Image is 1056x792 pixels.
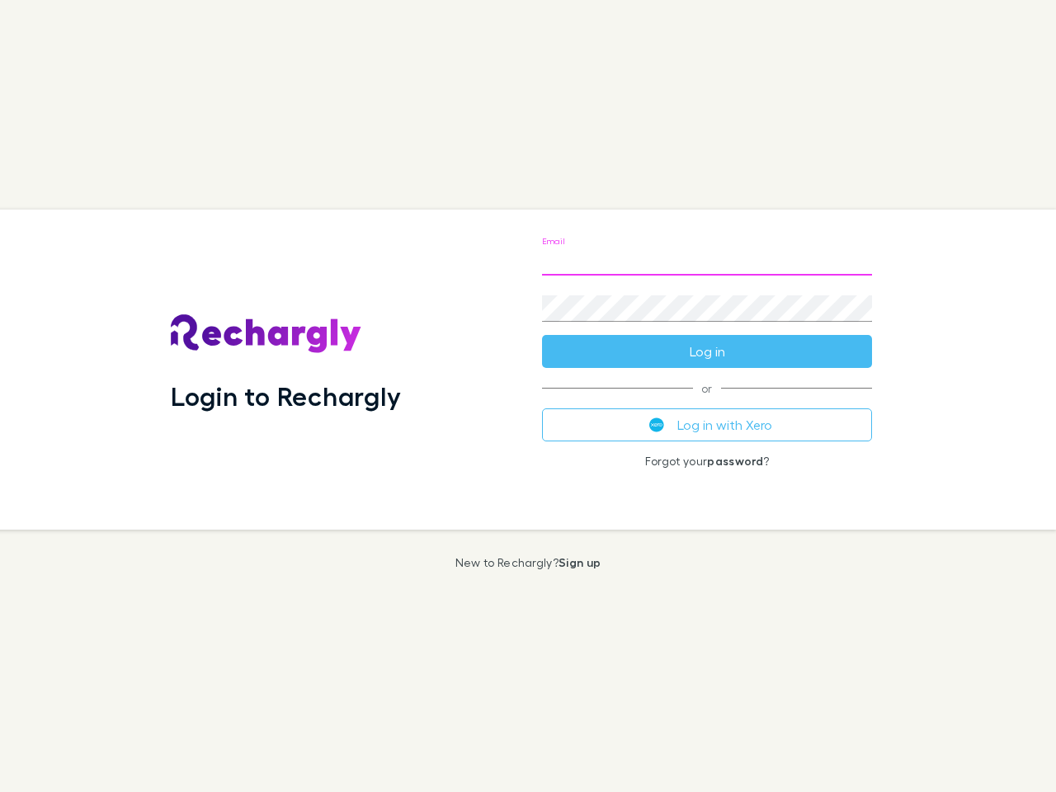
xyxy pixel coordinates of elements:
[171,314,362,354] img: Rechargly's Logo
[542,335,872,368] button: Log in
[455,556,601,569] p: New to Rechargly?
[542,455,872,468] p: Forgot your ?
[171,380,401,412] h1: Login to Rechargly
[649,417,664,432] img: Xero's logo
[542,235,564,247] label: Email
[542,408,872,441] button: Log in with Xero
[707,454,763,468] a: password
[542,388,872,389] span: or
[559,555,601,569] a: Sign up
